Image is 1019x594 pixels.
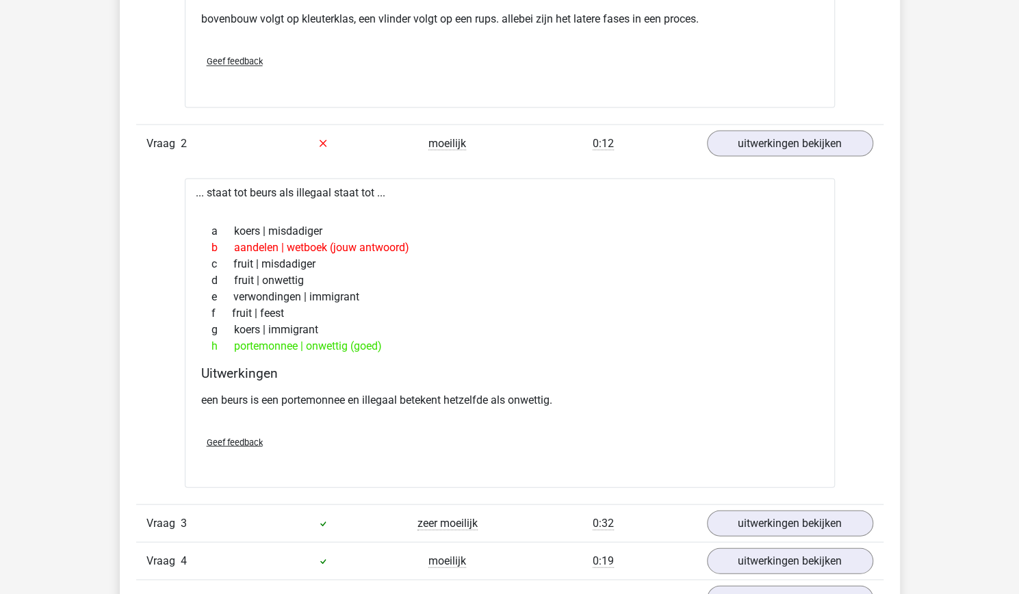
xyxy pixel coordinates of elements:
span: d [211,272,234,288]
span: Geef feedback [207,437,263,447]
span: Vraag [146,552,181,569]
span: Geef feedback [207,56,263,66]
h4: Uitwerkingen [201,365,818,380]
span: zeer moeilijk [417,516,478,530]
p: een beurs is een portemonnee en illegaal betekent hetzelfde als onwettig. [201,391,818,408]
span: 4 [181,554,187,567]
div: fruit | feest [201,305,818,321]
a: uitwerkingen bekijken [707,547,873,573]
span: h [211,337,234,354]
span: moeilijk [428,554,466,567]
span: c [211,255,233,272]
p: bovenbouw volgt op kleuterklas, een vlinder volgt op een rups. allebei zijn het latere fases in e... [201,11,818,27]
div: fruit | onwettig [201,272,818,288]
span: moeilijk [428,136,466,150]
div: portemonnee | onwettig (goed) [201,337,818,354]
div: koers | immigrant [201,321,818,337]
div: verwondingen | immigrant [201,288,818,305]
span: f [211,305,232,321]
span: 0:19 [593,554,614,567]
a: uitwerkingen bekijken [707,510,873,536]
span: 2 [181,136,187,149]
a: uitwerkingen bekijken [707,130,873,156]
span: e [211,288,233,305]
div: koers | misdadiger [201,222,818,239]
div: ... staat tot beurs als illegaal staat tot ... [185,178,835,487]
span: 3 [181,516,187,529]
span: Vraag [146,135,181,151]
span: Vraag [146,515,181,531]
div: fruit | misdadiger [201,255,818,272]
span: g [211,321,234,337]
span: a [211,222,234,239]
span: 0:32 [593,516,614,530]
div: aandelen | wetboek (jouw antwoord) [201,239,818,255]
span: b [211,239,234,255]
span: 0:12 [593,136,614,150]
